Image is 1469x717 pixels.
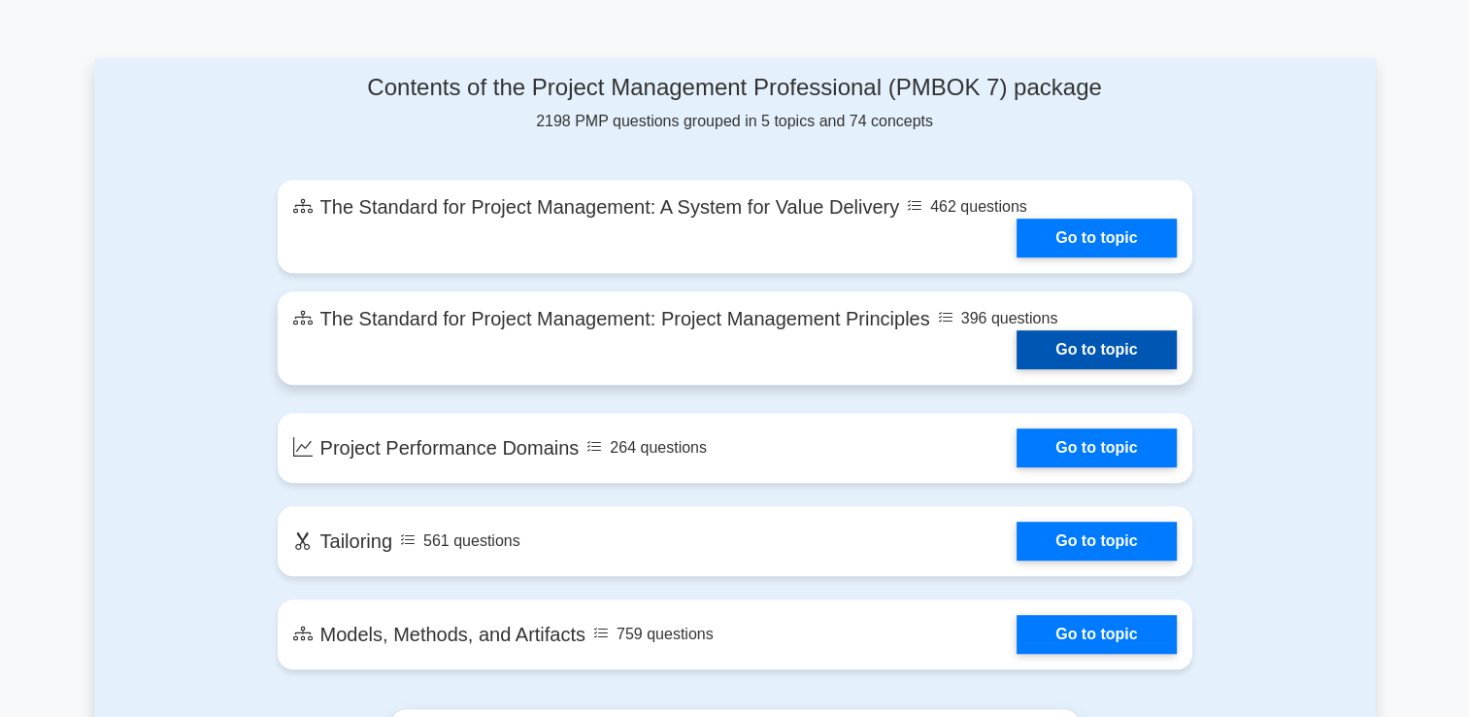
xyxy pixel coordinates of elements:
h4: Contents of the Project Management Professional (PMBOK 7) package [278,74,1192,102]
a: Go to topic [1017,522,1176,561]
a: Go to topic [1017,615,1176,654]
div: 2198 PMP questions grouped in 5 topics and 74 concepts [278,74,1192,133]
a: Go to topic [1017,428,1176,467]
a: Go to topic [1017,219,1176,257]
a: Go to topic [1017,330,1176,369]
